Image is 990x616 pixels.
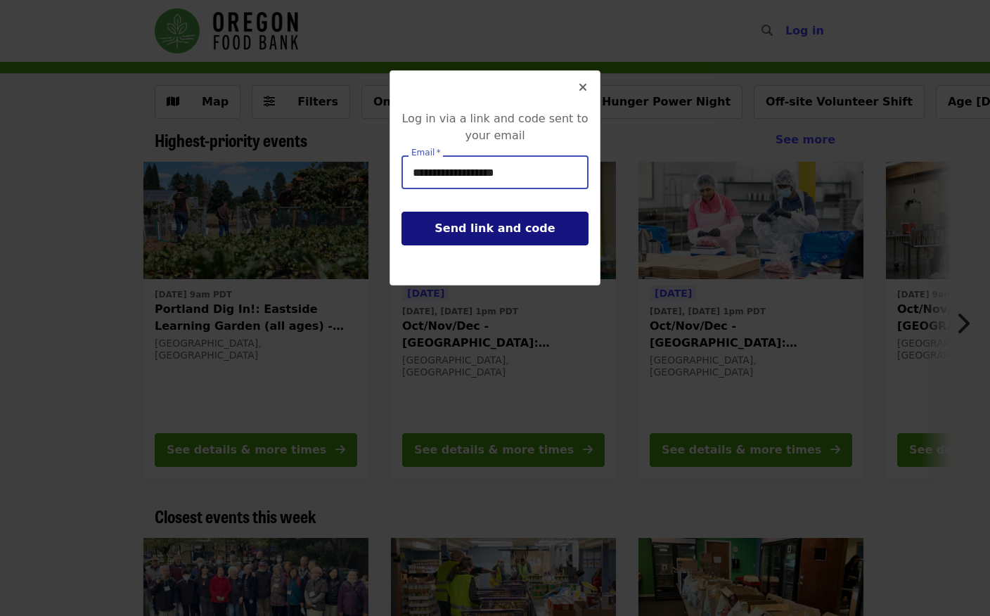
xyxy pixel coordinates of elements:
[401,112,588,142] span: Log in via a link and code sent to your email
[401,155,589,189] input: [object Object]
[579,81,587,94] i: times icon
[401,212,589,245] button: Send link and code
[411,148,435,158] span: Email
[566,71,600,105] button: Close
[435,222,555,235] span: Send link and code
